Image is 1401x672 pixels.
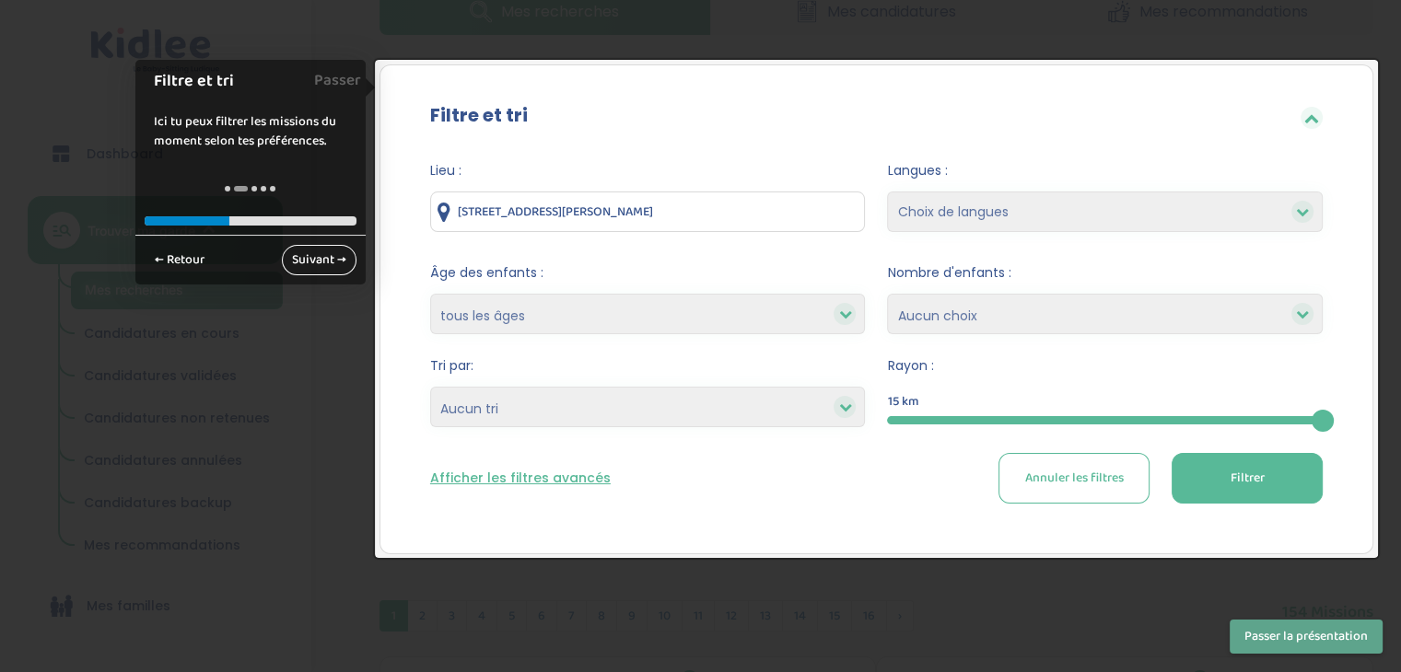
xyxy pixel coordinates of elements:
[145,245,215,275] a: ← Retour
[282,245,356,275] a: Suivant →
[430,469,611,488] button: Afficher les filtres avancés
[998,453,1150,504] button: Annuler les filtres
[314,60,361,101] a: Passer
[887,356,1323,376] span: Rayon :
[430,263,866,283] span: Âge des enfants :
[1230,620,1383,654] button: Passer la présentation
[154,69,328,94] h1: Filtre et tri
[887,161,1323,180] span: Langues :
[430,161,866,180] span: Lieu :
[1172,453,1323,504] button: Filtrer
[1230,469,1264,488] span: Filtrer
[135,94,366,169] div: Ici tu peux filtrer les missions du moment selon tes préférences.
[430,356,866,376] span: Tri par:
[887,263,1323,283] span: Nombre d'enfants :
[430,101,528,129] label: Filtre et tri
[887,392,918,411] span: 15 km
[1024,469,1123,488] span: Annuler les filtres
[430,191,866,232] input: Ville ou code postale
